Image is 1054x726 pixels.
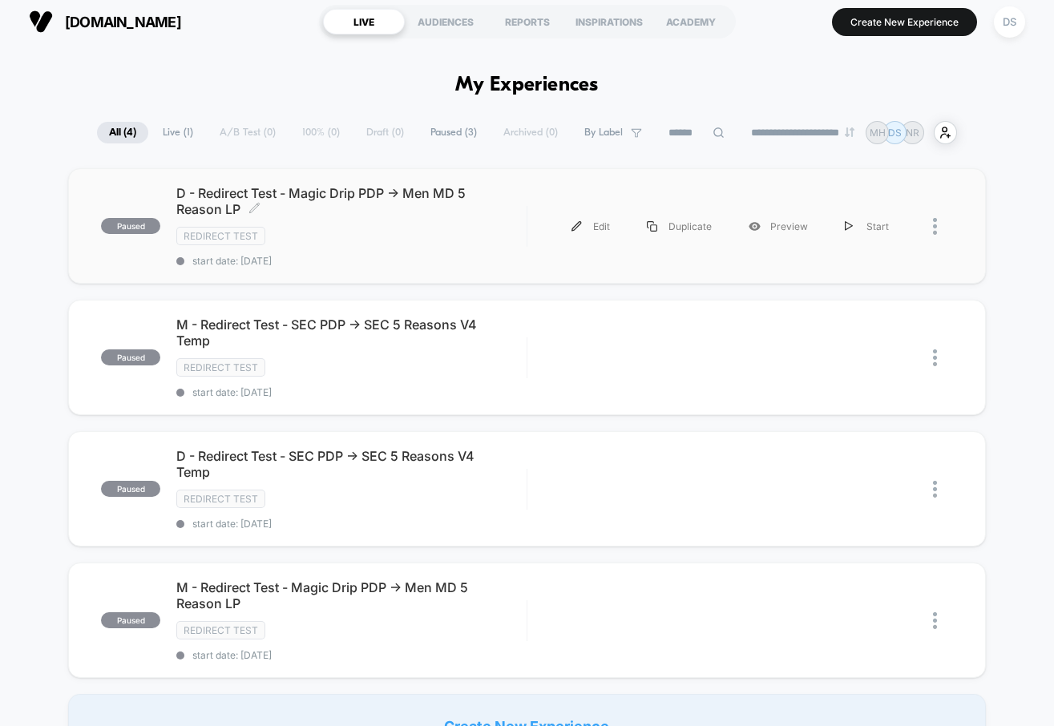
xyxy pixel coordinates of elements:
div: DS [994,6,1025,38]
p: DS [888,127,902,139]
span: paused [101,612,160,628]
div: LIVE [323,9,405,34]
span: paused [101,481,160,497]
img: close [933,349,937,366]
span: Redirect Test [176,358,265,377]
img: close [933,218,937,235]
button: Create New Experience [832,8,977,36]
p: MH [870,127,886,139]
span: start date: [DATE] [176,255,526,267]
span: Paused ( 3 ) [418,122,489,143]
img: close [933,481,937,498]
span: start date: [DATE] [176,518,526,530]
span: M - Redirect Test - Magic Drip PDP -> Men MD 5 Reason LP [176,579,526,611]
span: Live ( 1 ) [151,122,205,143]
div: AUDIENCES [405,9,487,34]
span: D - Redirect Test - SEC PDP -> SEC 5 Reasons V4 Temp [176,448,526,480]
span: paused [101,349,160,365]
h1: My Experiences [455,74,599,97]
span: D - Redirect Test - Magic Drip PDP -> Men MD 5 Reason LP [176,185,526,217]
img: Visually logo [29,10,53,34]
span: Redirect Test [176,490,265,508]
div: Preview [730,208,826,244]
div: Start [826,208,907,244]
div: REPORTS [487,9,568,34]
span: Redirect Test [176,621,265,639]
span: start date: [DATE] [176,649,526,661]
span: By Label [584,127,623,139]
p: NR [906,127,919,139]
button: [DOMAIN_NAME] [24,9,186,34]
span: [DOMAIN_NAME] [65,14,181,30]
span: paused [101,218,160,234]
img: menu [571,221,582,232]
img: menu [845,221,853,232]
img: close [933,612,937,629]
img: menu [647,221,657,232]
span: Redirect Test [176,227,265,245]
span: All ( 4 ) [97,122,148,143]
span: start date: [DATE] [176,386,526,398]
button: DS [989,6,1030,38]
img: end [845,127,854,137]
div: INSPIRATIONS [568,9,650,34]
div: Edit [553,208,628,244]
div: Duplicate [628,208,730,244]
span: M - Redirect Test - SEC PDP -> SEC 5 Reasons V4 Temp [176,317,526,349]
div: ACADEMY [650,9,732,34]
